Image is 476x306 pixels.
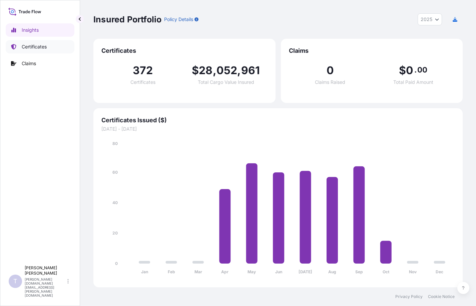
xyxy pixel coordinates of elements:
[101,116,455,124] span: Certificates Issued ($)
[237,65,241,76] span: ,
[93,14,161,25] p: Insured Portfolio
[194,269,202,274] tspan: Mar
[241,65,260,76] span: 961
[248,269,256,274] tspan: May
[6,40,74,53] a: Certificates
[112,200,118,205] tspan: 40
[395,294,423,299] a: Privacy Policy
[355,269,363,274] tspan: Sep
[25,265,66,276] p: [PERSON_NAME] [PERSON_NAME]
[101,126,455,132] span: [DATE] - [DATE]
[417,67,427,72] span: 00
[418,13,442,25] button: Year Selector
[192,65,199,76] span: $
[436,269,443,274] tspan: Dec
[112,231,118,236] tspan: 20
[421,16,432,23] span: 2025
[221,269,228,274] tspan: Apr
[168,269,175,274] tspan: Feb
[22,60,36,67] p: Claims
[199,65,212,76] span: 28
[101,47,268,55] span: Certificates
[275,269,282,274] tspan: Jun
[383,269,390,274] tspan: Oct
[13,278,17,285] span: T
[112,170,118,175] tspan: 60
[428,294,455,299] a: Cookie Notice
[6,57,74,70] a: Claims
[130,80,155,85] span: Certificates
[25,277,66,297] p: [PERSON_NAME][DOMAIN_NAME][EMAIL_ADDRESS][PERSON_NAME][DOMAIN_NAME]
[299,269,312,274] tspan: [DATE]
[198,80,254,85] span: Total Cargo Value Insured
[289,47,455,55] span: Claims
[141,269,148,274] tspan: Jan
[328,269,336,274] tspan: Aug
[406,65,413,76] span: 0
[414,67,417,72] span: .
[133,65,153,76] span: 372
[399,65,406,76] span: $
[393,80,433,85] span: Total Paid Amount
[112,141,118,146] tspan: 80
[164,16,193,23] p: Policy Details
[315,80,345,85] span: Claims Raised
[115,261,118,266] tspan: 0
[216,65,237,76] span: 052
[327,65,334,76] span: 0
[409,269,417,274] tspan: Nov
[213,65,216,76] span: ,
[22,27,39,33] p: Insights
[22,43,47,50] p: Certificates
[6,23,74,37] a: Insights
